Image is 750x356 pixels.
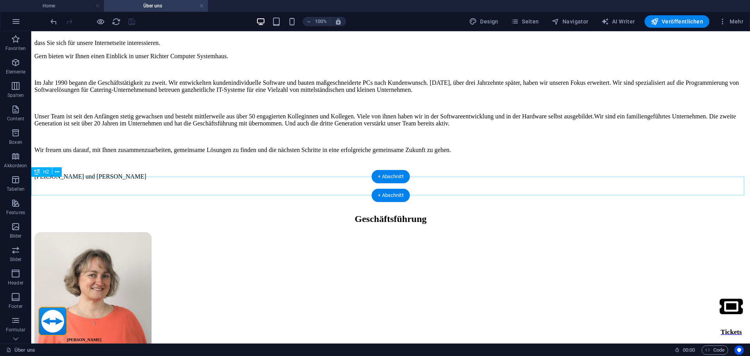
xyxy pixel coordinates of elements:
span: H2 [43,170,49,174]
button: Seiten [508,15,542,28]
h6: 100% [314,17,327,26]
span: Veröffentlichen [651,18,703,25]
a: Klick, um Auswahl aufzuheben. Doppelklick öffnet Seitenverwaltung [6,345,35,355]
span: 00 00 [683,345,695,355]
div: Design (Strg+Alt+Y) [466,15,502,28]
span: AI Writer [601,18,635,25]
h4: Über uns [104,2,208,10]
button: Veröffentlichen [645,15,709,28]
button: AI Writer [598,15,638,28]
p: Favoriten [5,45,26,52]
p: Features [6,209,25,216]
button: reload [111,17,121,26]
span: : [688,347,689,353]
p: Bilder [10,233,22,239]
span: Design [469,18,498,25]
p: Elemente [6,69,26,75]
span: Mehr [719,18,743,25]
p: Header [8,280,23,286]
h6: Session-Zeit [675,345,695,355]
button: undo [49,17,58,26]
button: Design [466,15,502,28]
span: Seiten [511,18,539,25]
p: Content [7,116,24,122]
p: Spalten [7,92,24,98]
span: Code [705,345,725,355]
div: + Abschnitt [371,170,410,183]
i: Bei Größenänderung Zoomstufe automatisch an das gewählte Gerät anpassen. [335,18,342,25]
button: Code [702,345,728,355]
span: Navigator [552,18,589,25]
button: Mehr [716,15,746,28]
p: Formular [6,327,26,333]
p: Footer [9,303,23,309]
div: + Abschnitt [371,189,410,202]
p: Slider [10,256,22,263]
p: Tabellen [7,186,25,192]
p: Akkordeon [4,163,27,169]
button: Klicke hier, um den Vorschau-Modus zu verlassen [96,17,105,26]
i: Seite neu laden [112,17,121,26]
button: Navigator [548,15,592,28]
p: Boxen [9,139,22,145]
button: 100% [303,17,330,26]
i: Rückgängig: Elemente löschen (Strg+Z) [49,17,58,26]
button: Usercentrics [734,345,744,355]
